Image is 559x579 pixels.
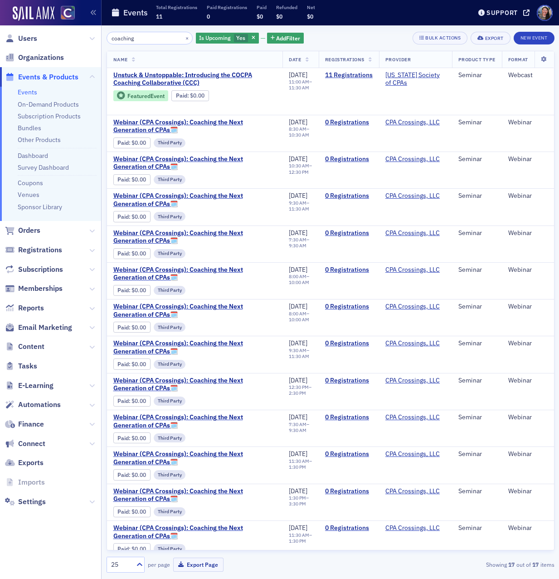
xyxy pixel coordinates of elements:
[276,34,300,42] span: Add Filter
[18,179,43,187] a: Coupons
[18,477,45,487] span: Imports
[257,4,267,10] p: Paid
[289,316,309,323] time: 10:00 AM
[289,265,307,274] span: [DATE]
[154,360,186,369] div: Third Party
[289,200,312,212] div: –
[5,34,37,44] a: Users
[289,162,309,169] time: 10:30 AM
[385,413,440,422] a: CPA Crossings, LLC
[113,266,277,282] a: Webinar (CPA Crossings): Coaching the Next Generation of CPAs🗓️
[154,433,186,442] div: Third Party
[5,226,40,236] a: Orders
[18,203,62,211] a: Sponsor Library
[171,90,209,101] div: Paid: 11 - $0
[117,435,129,442] a: Paid
[413,32,467,44] button: Bulk Actions
[325,303,373,311] a: 0 Registrations
[289,132,309,138] time: 10:30 AM
[154,470,186,479] div: Third Party
[117,545,129,552] a: Paid
[196,33,259,44] div: Yes
[537,5,553,21] span: Profile
[5,458,44,468] a: Exports
[514,33,554,41] a: New Event
[18,124,41,132] a: Bundles
[18,152,48,160] a: Dashboard
[508,450,548,458] div: Webinar
[425,35,461,40] div: Bulk Actions
[54,6,75,21] a: View Homepage
[18,342,44,352] span: Content
[207,4,247,10] p: Paid Registrations
[289,532,309,538] time: 11:30 AM
[289,384,309,390] time: 12:30 PM
[289,126,312,138] div: –
[117,435,131,442] span: :
[113,322,151,333] div: Paid: 0 - $0
[113,71,277,87] a: Unstuck & Unstoppable: Introducing the COCPA Coaching Collaborative (CCC)
[289,237,312,249] div: –
[289,273,306,280] time: 8:00 AM
[113,487,277,503] a: Webinar (CPA Crossings): Coaching the Next Generation of CPAs🗓️
[458,192,496,200] div: Seminar
[18,381,53,391] span: E-Learning
[385,450,440,458] a: CPA Crossings, LLC
[117,250,131,257] span: :
[385,303,440,311] a: CPA Crossings, LLC
[289,353,309,359] time: 11:30 AM
[113,524,277,540] span: Webinar (CPA Crossings): Coaching the Next Generation of CPAs🗓️
[289,79,312,91] div: –
[18,34,37,44] span: Users
[113,377,277,393] a: Webinar (CPA Crossings): Coaching the Next Generation of CPAs🗓️
[508,266,548,274] div: Webinar
[190,92,204,99] span: $0.00
[289,206,309,212] time: 11:30 AM
[113,118,277,134] span: Webinar (CPA Crossings): Coaching the Next Generation of CPAs🗓️
[508,118,548,127] div: Webinar
[385,118,442,127] span: CPA Crossings, LLC
[18,265,63,275] span: Subscriptions
[18,303,44,313] span: Reports
[113,90,169,102] div: Featured Event
[289,450,307,458] span: [DATE]
[18,88,37,96] a: Events
[289,155,307,163] span: [DATE]
[257,13,263,20] span: $0
[508,192,548,200] div: Webinar
[458,229,496,237] div: Seminar
[18,458,44,468] span: Exports
[154,397,186,406] div: Third Party
[508,229,548,237] div: Webinar
[113,56,128,63] span: Name
[131,397,146,404] span: $0.00
[385,339,440,348] a: CPA Crossings, LLC
[411,560,554,569] div: Showing out of items
[117,176,131,183] span: :
[113,339,277,355] a: Webinar (CPA Crossings): Coaching the Next Generation of CPAs🗓️
[176,92,190,99] span: :
[289,464,306,470] time: 1:30 PM
[18,400,61,410] span: Automations
[127,93,165,98] div: Featured Event
[289,236,306,243] time: 7:30 AM
[471,32,510,44] button: Export
[289,56,301,63] span: Date
[18,323,72,333] span: Email Marketing
[289,538,306,544] time: 1:30 PM
[5,419,44,429] a: Finance
[113,285,151,296] div: Paid: 0 - $0
[5,497,46,507] a: Settings
[131,250,146,257] span: $0.00
[117,213,131,220] span: :
[385,229,440,237] a: CPA Crossings, LLC
[18,419,44,429] span: Finance
[154,212,186,221] div: Third Party
[289,274,312,285] div: –
[458,487,496,496] div: Seminar
[113,543,151,554] div: Paid: 0 - $0
[5,439,45,449] a: Connect
[385,266,440,274] a: CPA Crossings, LLC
